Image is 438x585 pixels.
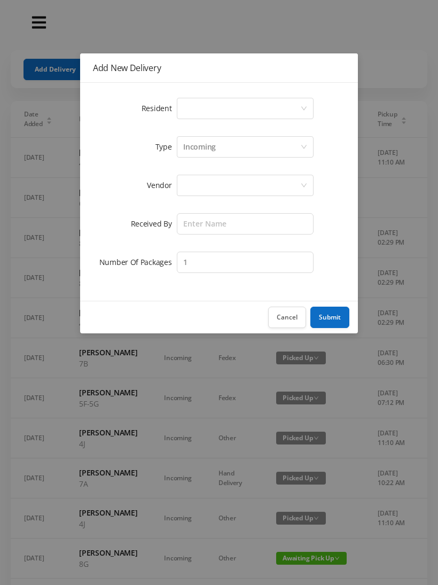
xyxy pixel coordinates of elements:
button: Submit [310,307,349,328]
label: Resident [142,103,177,113]
input: Enter Name [177,213,314,235]
form: Add New Delivery [93,96,345,275]
i: icon: down [301,182,307,190]
div: Add New Delivery [93,62,345,74]
div: Incoming [183,137,216,157]
label: Vendor [147,180,177,190]
i: icon: down [301,105,307,113]
i: icon: down [301,144,307,151]
label: Received By [131,219,177,229]
button: Cancel [268,307,306,328]
label: Number Of Packages [99,257,177,267]
label: Type [155,142,177,152]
